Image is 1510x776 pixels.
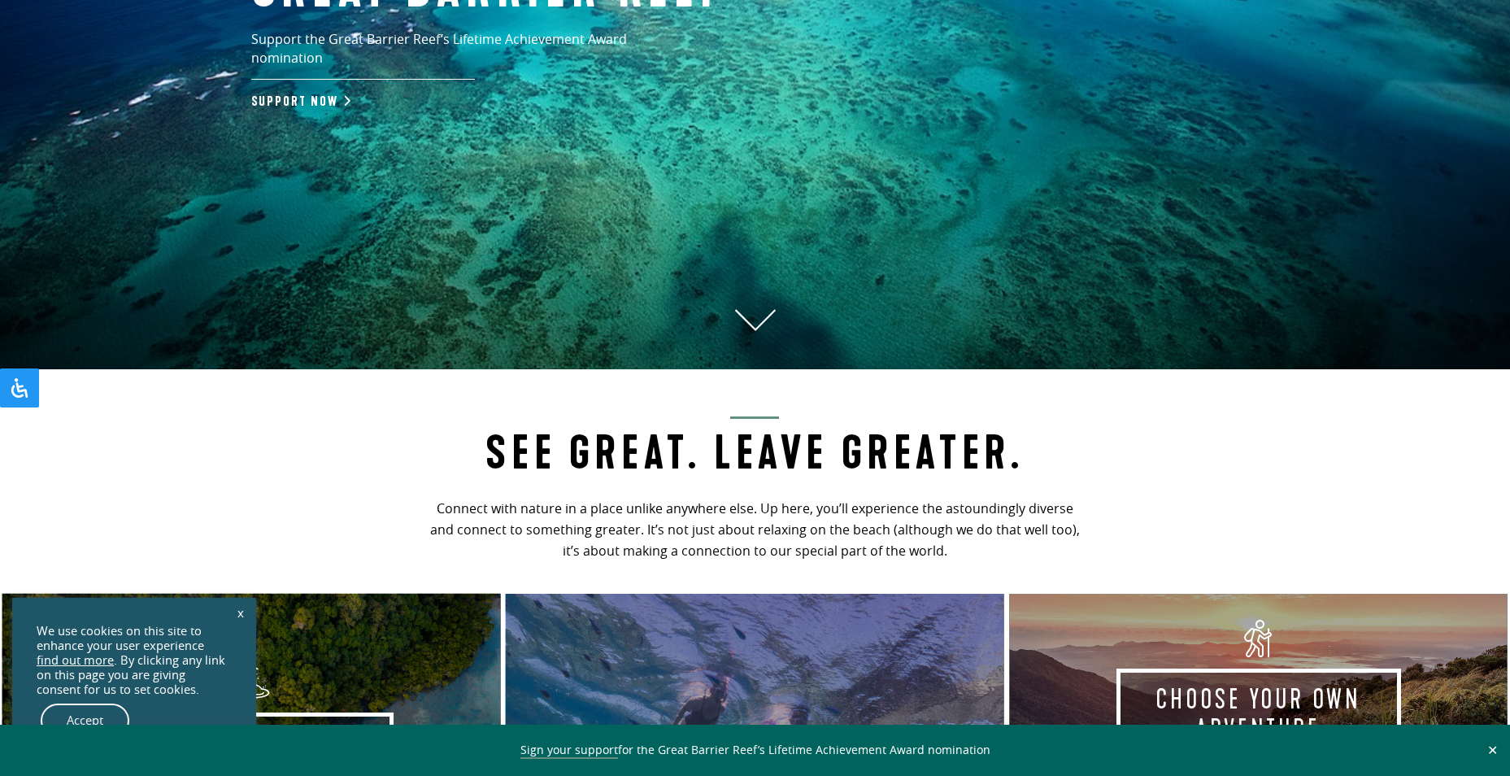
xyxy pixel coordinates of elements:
[520,742,618,759] a: Sign your support
[37,653,114,668] a: find out more
[520,742,990,759] span: for the Great Barrier Reef’s Lifetime Achievement Award nomination
[1483,743,1502,757] button: Close
[10,378,29,398] svg: Open Accessibility Panel
[424,416,1086,481] h2: See Great. Leave Greater.
[251,30,698,80] p: Support the Great Barrier Reef’s Lifetime Achievement Award nomination
[251,94,347,110] a: Support Now
[37,624,232,697] div: We use cookies on this site to enhance your user experience . By clicking any link on this page y...
[424,499,1086,562] p: Connect with nature in a place unlike anywhere else. Up here, you’ll experience the astoundingly ...
[41,704,129,738] a: Accept
[229,595,252,630] a: x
